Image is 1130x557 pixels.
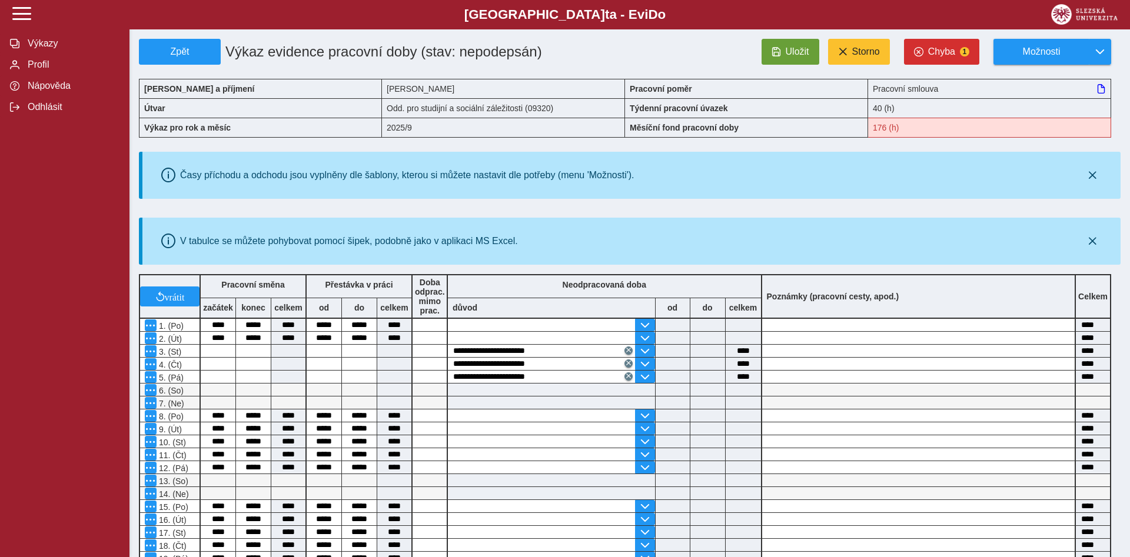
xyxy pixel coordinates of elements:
span: 17. (St) [157,528,186,538]
b: Výkaz pro rok a měsíc [144,123,231,132]
button: Uložit [762,39,819,65]
button: Menu [145,526,157,538]
div: Pracovní smlouva [868,79,1111,98]
b: Měsíční fond pracovní doby [630,123,739,132]
button: Menu [145,539,157,551]
b: Pracovní poměr [630,84,692,94]
span: 4. (Čt) [157,360,182,369]
button: Menu [145,488,157,499]
b: od [307,303,341,312]
span: o [658,7,666,22]
span: Nápověda [24,81,119,91]
div: V tabulce se můžete pohybovat pomocí šipek, podobně jako v aplikaci MS Excel. [180,236,518,246]
span: 11. (Čt) [157,451,187,460]
div: Odd. pro studijní a sociální záležitosti (09320) [382,98,625,118]
b: Útvar [144,104,165,113]
span: 18. (Čt) [157,541,187,551]
button: Možnosti [993,39,1089,65]
button: Menu [145,475,157,486]
span: Profil [24,59,119,70]
b: do [690,303,725,312]
b: důvod [453,303,477,312]
button: Menu [145,345,157,357]
span: Možnosti [1003,46,1079,57]
h1: Výkaz evidence pracovní doby (stav: nepodepsán) [221,39,548,65]
span: Zpět [144,46,215,57]
button: Menu [145,410,157,422]
span: t [605,7,609,22]
b: [GEOGRAPHIC_DATA] a - Evi [35,7,1095,22]
span: 16. (Út) [157,515,187,525]
button: Menu [145,423,157,435]
span: 14. (Ne) [157,489,189,499]
span: 13. (So) [157,476,188,486]
span: 6. (So) [157,386,184,395]
button: Menu [145,436,157,448]
b: Přestávka v práci [325,280,393,289]
div: 40 (h) [868,98,1111,118]
span: 1. (Po) [157,321,184,331]
span: Uložit [786,46,809,57]
span: Odhlásit [24,102,119,112]
b: do [342,303,377,312]
button: vrátit [140,286,200,306]
b: Doba odprac. mimo prac. [415,278,445,315]
button: Menu [145,371,157,383]
div: [PERSON_NAME] [382,79,625,98]
span: Storno [852,46,880,57]
span: 5. (Pá) [157,373,184,382]
button: Menu [145,384,157,396]
span: Výkazy [24,38,119,49]
span: vrátit [165,292,185,301]
span: 1 [960,47,969,56]
b: [PERSON_NAME] a příjmení [144,84,254,94]
span: 2. (Út) [157,334,182,343]
b: začátek [201,303,235,312]
b: celkem [726,303,761,312]
button: Storno [828,39,890,65]
b: Týdenní pracovní úvazek [630,104,728,113]
button: Menu [145,397,157,409]
span: 15. (Po) [157,502,188,512]
span: 8. (Po) [157,412,184,421]
span: Chyba [928,46,955,57]
img: logo_web_su.png [1051,4,1118,25]
div: Fond pracovní doby (176 h) a součet hodin (176:45 h) se neshodují! [868,118,1111,138]
span: 7. (Ne) [157,399,184,408]
b: celkem [271,303,305,312]
b: od [656,303,690,312]
span: 3. (St) [157,347,181,356]
button: Menu [145,501,157,512]
button: Zpět [139,39,221,65]
b: celkem [377,303,411,312]
button: Menu [145,513,157,525]
b: Pracovní směna [221,280,284,289]
div: 2025/9 [382,118,625,138]
button: Menu [145,462,157,473]
span: 10. (St) [157,438,186,447]
button: Chyba1 [904,39,979,65]
button: Menu [145,319,157,331]
b: Celkem [1078,292,1108,301]
button: Menu [145,358,157,370]
b: Neodpracovaná doba [563,280,646,289]
span: 9. (Út) [157,425,182,434]
span: D [648,7,657,22]
b: konec [236,303,271,312]
b: Poznámky (pracovní cesty, apod.) [762,292,904,301]
button: Menu [145,332,157,344]
button: Menu [145,449,157,461]
span: 12. (Pá) [157,463,188,473]
div: Časy příchodu a odchodu jsou vyplněny dle šablony, kterou si můžete nastavit dle potřeby (menu 'M... [180,170,634,181]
